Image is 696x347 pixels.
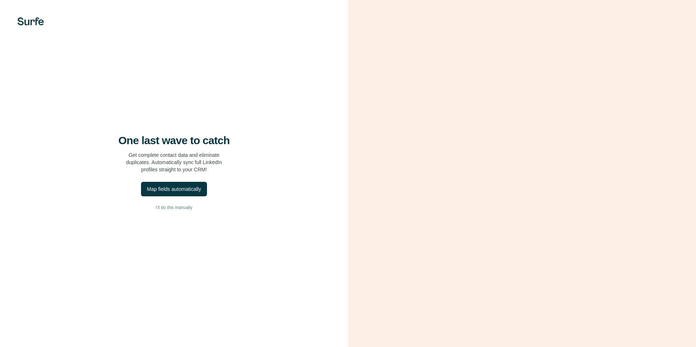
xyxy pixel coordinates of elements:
img: Surfe's logo [17,17,44,25]
div: Map fields automatically [147,185,201,193]
span: I’ll do this manually [156,204,192,211]
h4: One last wave to catch [119,134,230,147]
button: I’ll do this manually [14,202,333,213]
button: Map fields automatically [141,182,207,196]
p: Get complete contact data and eliminate duplicates. Automatically sync full LinkedIn profiles str... [126,151,222,173]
